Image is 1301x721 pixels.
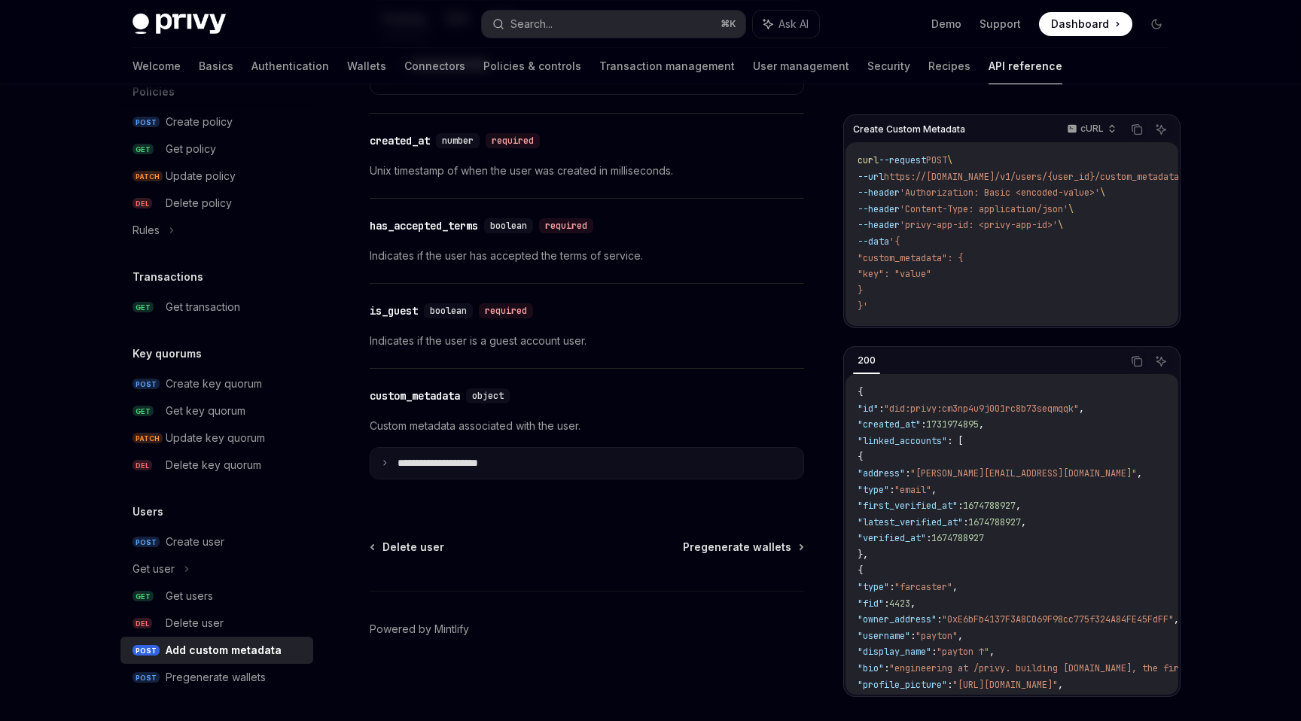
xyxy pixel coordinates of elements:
a: Support [980,17,1021,32]
button: Search...⌘K [482,11,745,38]
span: : [921,418,926,430]
div: Get transaction [166,298,240,316]
div: Update key quorum [166,429,265,447]
a: Policies & controls [483,48,581,84]
span: { [858,451,863,463]
p: Indicates if the user has accepted the terms of service. [370,247,804,265]
span: , [931,484,937,496]
button: cURL [1059,117,1123,142]
a: Dashboard [1039,12,1132,36]
a: Pregenerate wallets [683,540,803,555]
span: "key": "value" [858,268,931,280]
span: "display_name" [858,646,931,658]
div: Add custom metadata [166,641,282,659]
span: "farcaster" [894,581,952,593]
span: : [963,516,968,528]
span: curl [858,154,879,166]
a: Delete user [371,540,444,555]
a: DELDelete policy [120,190,313,217]
span: 'Authorization: Basic <encoded-value>' [900,187,1100,199]
div: Create key quorum [166,375,262,393]
span: --header [858,187,900,199]
span: PATCH [133,433,163,444]
a: POSTCreate user [120,528,313,555]
button: Ask AI [753,11,819,38]
span: GET [133,406,154,417]
span: , [958,630,963,642]
span: ⌘ K [721,18,736,30]
div: required [539,218,593,233]
span: , [1058,679,1063,691]
span: 4423 [889,598,910,610]
span: GET [133,144,154,155]
div: custom_metadata [370,388,460,403]
span: } [858,284,863,297]
a: API reference [989,48,1062,84]
button: Copy the contents from the code block [1127,120,1147,139]
div: Rules [133,221,160,239]
span: POST [133,379,160,390]
span: "profile_picture" [858,679,947,691]
button: Toggle dark mode [1144,12,1168,36]
span: : [947,679,952,691]
span: 1731974895 [926,418,979,430]
div: has_accepted_terms [370,218,478,233]
span: --header [858,219,900,231]
a: PATCHUpdate key quorum [120,424,313,452]
span: "first_verified_at" [858,500,958,512]
span: POST [133,672,160,683]
span: , [1079,403,1084,415]
span: "bio" [858,662,884,674]
span: DEL [133,618,152,629]
a: POSTCreate key quorum [120,370,313,397]
span: boolean [490,220,527,232]
span: "address" [858,467,905,479]
span: : [910,630,916,642]
span: "[PERSON_NAME][EMAIL_ADDRESS][DOMAIN_NAME]" [910,467,1137,479]
div: Delete policy [166,194,232,212]
span: , [952,581,958,593]
span: , [989,646,995,658]
a: Welcome [133,48,181,84]
a: Security [867,48,910,84]
div: Get user [133,560,175,578]
a: Demo [931,17,961,32]
span: \ [947,154,952,166]
span: { [858,564,863,576]
span: "linked_accounts" [858,435,947,447]
div: Pregenerate wallets [166,668,266,686]
span: "owner_address" [858,613,937,625]
div: Get policy [166,140,216,158]
span: Ask AI [778,17,809,32]
button: Ask AI [1151,351,1171,371]
a: Authentication [251,48,329,84]
a: Wallets [347,48,386,84]
span: POST [133,117,160,128]
span: 1674788927 [963,500,1016,512]
span: --url [858,171,884,183]
span: DEL [133,460,152,471]
span: : [937,613,942,625]
span: , [1016,500,1021,512]
span: : [926,532,931,544]
span: "fid" [858,598,884,610]
span: DEL [133,198,152,209]
a: POSTPregenerate wallets [120,664,313,691]
p: Custom metadata associated with the user. [370,417,804,435]
span: : [ [947,435,963,447]
span: boolean [430,305,467,317]
div: Create user [166,533,224,551]
h5: Users [133,503,163,521]
div: required [486,133,540,148]
span: POST [133,645,160,656]
span: "[URL][DOMAIN_NAME]" [952,679,1058,691]
span: GET [133,591,154,602]
span: 'Content-Type: application/json' [900,203,1068,215]
span: "payton" [916,630,958,642]
span: 'privy-app-id: <privy-app-id>' [900,219,1058,231]
span: "type" [858,581,889,593]
span: }, [858,549,868,561]
div: Get users [166,587,213,605]
span: "username" [858,630,910,642]
span: , [1137,467,1142,479]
